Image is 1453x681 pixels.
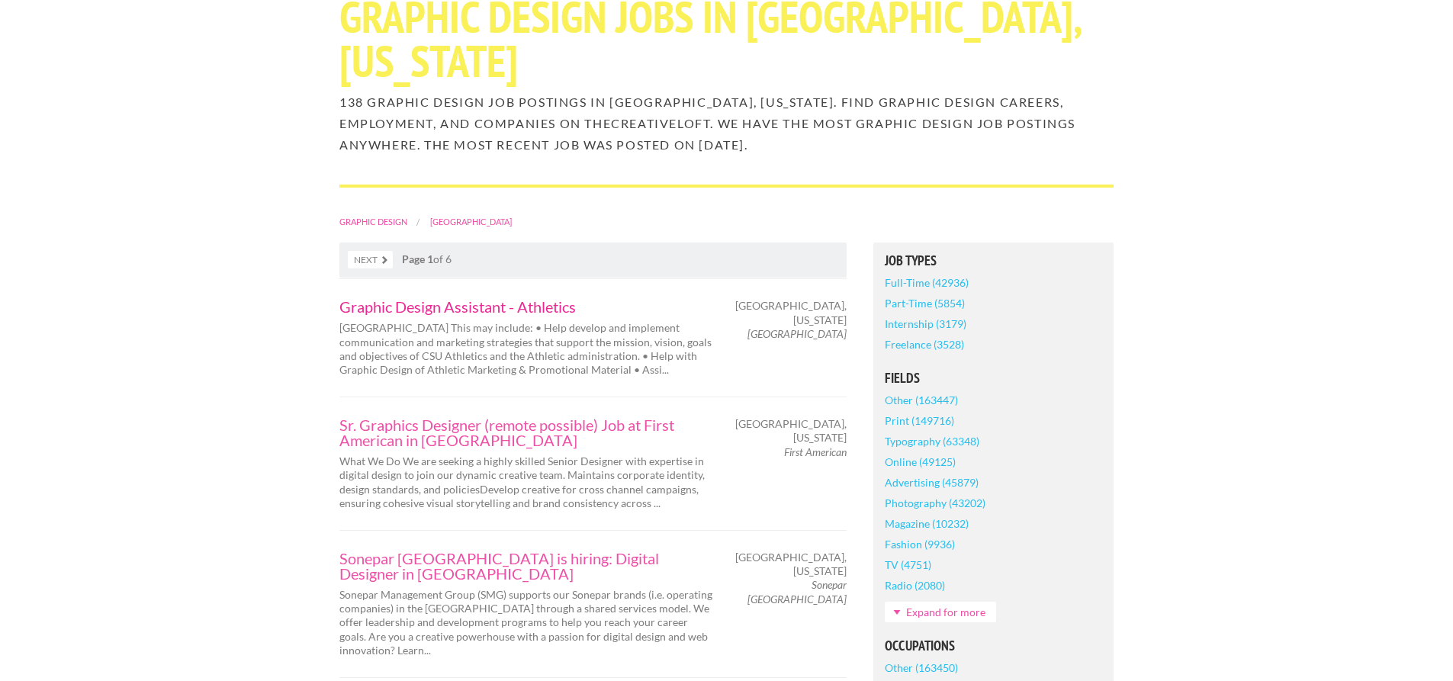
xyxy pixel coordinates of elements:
a: Typography (63348) [885,431,979,451]
p: What We Do We are seeking a highly skilled Senior Designer with expertise in digital design to jo... [339,455,713,510]
a: Fashion (9936) [885,534,955,554]
a: Online (49125) [885,451,956,472]
a: Expand for more [885,602,996,622]
a: Full-Time (42936) [885,272,969,293]
a: Photography (43202) [885,493,985,513]
a: Graphic Design [339,217,407,226]
em: [GEOGRAPHIC_DATA] [747,327,847,340]
a: Print (149716) [885,410,954,431]
a: [GEOGRAPHIC_DATA] [430,217,512,226]
p: [GEOGRAPHIC_DATA] This may include: • Help develop and implement communication and marketing stra... [339,321,713,377]
em: Sonepar [GEOGRAPHIC_DATA] [747,578,847,605]
a: Sonepar [GEOGRAPHIC_DATA] is hiring: Digital Designer in [GEOGRAPHIC_DATA] [339,551,713,581]
a: Advertising (45879) [885,472,979,493]
nav: of 6 [339,243,847,278]
h5: Fields [885,371,1102,385]
span: [GEOGRAPHIC_DATA], [US_STATE] [735,551,847,578]
p: Sonepar Management Group (SMG) supports our Sonepar brands (i.e. operating companies) in the [GEO... [339,588,713,657]
a: Radio (2080) [885,575,945,596]
a: Internship (3179) [885,313,966,334]
h5: Occupations [885,639,1102,653]
span: [GEOGRAPHIC_DATA], [US_STATE] [735,417,847,445]
strong: Page 1 [402,252,433,265]
h2: 138 Graphic Design job postings in [GEOGRAPHIC_DATA], [US_STATE]. Find Graphic Design careers, em... [339,92,1114,156]
a: Part-Time (5854) [885,293,965,313]
h5: Job Types [885,254,1102,268]
a: Magazine (10232) [885,513,969,534]
a: Sr. Graphics Designer (remote possible) Job at First American in [GEOGRAPHIC_DATA] [339,417,713,448]
a: Graphic Design Assistant - Athletics [339,299,713,314]
a: Next [348,251,393,268]
a: Other (163450) [885,657,958,678]
em: First American [784,445,847,458]
a: Freelance (3528) [885,334,964,355]
a: TV (4751) [885,554,931,575]
a: Other (163447) [885,390,958,410]
span: [GEOGRAPHIC_DATA], [US_STATE] [735,299,847,326]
